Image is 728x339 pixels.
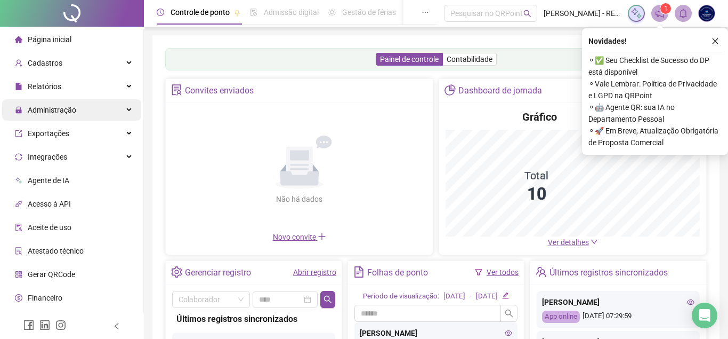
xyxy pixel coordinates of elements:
span: notification [655,9,665,18]
span: search [523,10,531,18]
span: team [536,266,547,278]
span: solution [15,247,22,255]
span: pushpin [234,10,240,16]
div: Dashboard de jornada [458,82,542,100]
span: ⚬ ✅ Seu Checklist de Sucesso do DP está disponível [588,54,722,78]
span: Integrações [28,153,67,161]
div: [DATE] [443,291,465,302]
span: Aceite de uso [28,223,71,232]
span: lock [15,106,22,114]
span: clock-circle [157,9,164,16]
span: Financeiro [28,294,62,302]
span: ⚬ Vale Lembrar: Política de Privacidade e LGPD na QRPoint [588,78,722,101]
span: bell [678,9,688,18]
span: ⚬ 🚀 Em Breve, Atualização Obrigatória de Proposta Comercial [588,125,722,148]
span: Agente de IA [28,176,69,185]
sup: 1 [660,3,671,14]
span: home [15,36,22,43]
h4: Gráfico [522,109,557,124]
span: filter [475,269,482,276]
span: Contabilidade [447,55,492,64]
span: audit [15,224,22,231]
span: dollar [15,294,22,302]
span: close [711,37,719,45]
span: sync [15,153,22,161]
span: file-done [250,9,257,16]
span: user-add [15,59,22,67]
span: sun [328,9,336,16]
a: Abrir registro [293,268,336,277]
span: Atestado técnico [28,247,84,255]
span: pie-chart [444,84,456,96]
div: [PERSON_NAME] [542,296,694,308]
span: Administração [28,106,76,114]
span: qrcode [15,271,22,278]
div: [PERSON_NAME] [360,327,512,339]
span: Relatórios [28,82,61,91]
div: Não há dados [250,193,349,205]
span: Painel de controle [380,55,439,64]
span: Novo convite [273,233,326,241]
div: App online [542,311,580,323]
span: eye [687,298,694,306]
div: Open Intercom Messenger [692,303,717,328]
div: Gerenciar registro [185,264,251,282]
div: Convites enviados [185,82,254,100]
a: Ver todos [487,268,519,277]
span: facebook [23,320,34,330]
a: Ver detalhes down [548,238,598,247]
div: [DATE] [476,291,498,302]
span: Acesso à API [28,200,71,208]
div: Folhas de ponto [367,264,428,282]
span: [PERSON_NAME] - REFRIGERAÇÃO NACIONAL [544,7,621,19]
span: Admissão digital [264,8,319,17]
div: [DATE] 07:29:59 [542,311,694,323]
img: 27090 [699,5,715,21]
span: left [113,322,120,330]
span: Página inicial [28,35,71,44]
span: setting [171,266,182,278]
span: Ver detalhes [548,238,589,247]
span: search [505,309,513,318]
span: file-text [353,266,365,278]
span: ellipsis [422,9,429,16]
span: ⚬ 🤖 Agente QR: sua IA no Departamento Pessoal [588,101,722,125]
div: - [470,291,472,302]
span: linkedin [39,320,50,330]
div: Período de visualização: [363,291,439,302]
span: edit [502,292,509,299]
span: export [15,130,22,137]
span: 1 [664,5,668,12]
span: Gerar QRCode [28,270,75,279]
span: search [323,295,332,304]
span: eye [505,329,512,337]
img: sparkle-icon.fc2bf0ac1784a2077858766a79e2daf3.svg [630,7,642,19]
span: api [15,200,22,208]
span: solution [171,84,182,96]
div: Últimos registros sincronizados [549,264,668,282]
span: Gestão de férias [342,8,396,17]
span: plus [318,232,326,241]
span: Novidades ! [588,35,627,47]
span: down [591,238,598,246]
span: Exportações [28,129,69,138]
span: instagram [55,320,66,330]
span: Controle de ponto [171,8,230,17]
div: Últimos registros sincronizados [176,312,331,326]
span: Cadastros [28,59,62,67]
span: file [15,83,22,90]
